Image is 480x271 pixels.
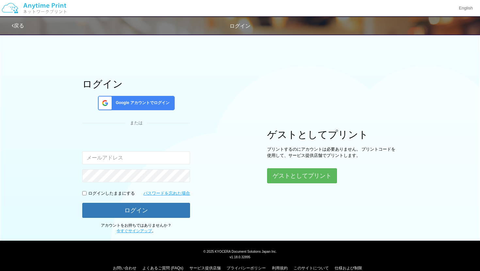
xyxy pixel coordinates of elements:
[82,151,190,164] input: メールアドレス
[189,266,221,270] a: サービス提供店舗
[82,79,190,89] h1: ログイン
[294,266,329,270] a: このサイトについて
[117,229,152,233] a: 今すぐサインアップ
[12,23,24,28] a: 戻る
[230,23,250,29] span: ログイン
[267,129,398,140] h1: ゲストとしてプリント
[82,120,190,126] div: または
[113,266,136,270] a: お問い合わせ
[143,190,190,197] a: パスワードを忘れた場合
[230,255,250,259] span: v1.18.0.32895
[117,229,156,233] span: 。
[335,266,362,270] a: 仕様および制限
[267,168,337,183] button: ゲストとしてプリント
[113,100,169,106] span: Google アカウントでログイン
[88,190,135,197] p: ログインしたままにする
[267,146,398,158] p: プリントするのにアカウントは必要ありません。 プリントコードを使用して、サービス提供店舗でプリントします。
[227,266,266,270] a: プライバシーポリシー
[272,266,288,270] a: 利用規約
[82,203,190,218] button: ログイン
[82,223,190,234] p: アカウントをお持ちではありませんか？
[142,266,183,270] a: よくあるご質問 (FAQs)
[203,249,277,253] span: © 2025 KYOCERA Document Solutions Japan Inc.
